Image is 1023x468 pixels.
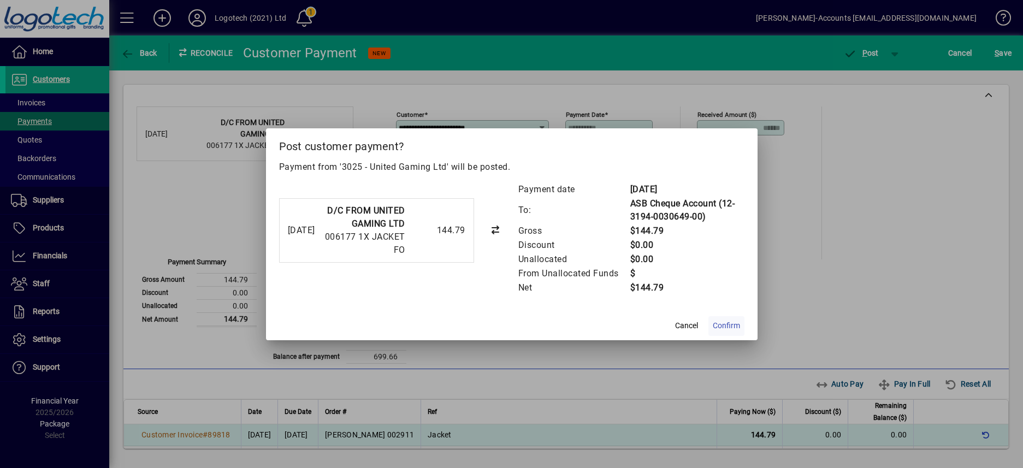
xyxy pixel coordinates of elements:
[630,224,744,238] td: $144.79
[288,224,315,237] div: [DATE]
[518,197,630,224] td: To:
[327,205,405,229] strong: D/C FROM UNITED GAMING LTD
[708,316,744,336] button: Confirm
[518,182,630,197] td: Payment date
[518,238,630,252] td: Discount
[518,266,630,281] td: From Unallocated Funds
[630,266,744,281] td: $
[411,224,465,237] div: 144.79
[630,182,744,197] td: [DATE]
[518,281,630,295] td: Net
[669,316,704,336] button: Cancel
[279,161,744,174] p: Payment from '3025 - United Gaming Ltd' will be posted.
[630,252,744,266] td: $0.00
[325,232,405,255] span: 006177 1X JACKET FO
[518,252,630,266] td: Unallocated
[630,281,744,295] td: $144.79
[675,320,698,331] span: Cancel
[630,238,744,252] td: $0.00
[266,128,758,160] h2: Post customer payment?
[630,197,744,224] td: ASB Cheque Account (12-3194-0030649-00)
[713,320,740,331] span: Confirm
[518,224,630,238] td: Gross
